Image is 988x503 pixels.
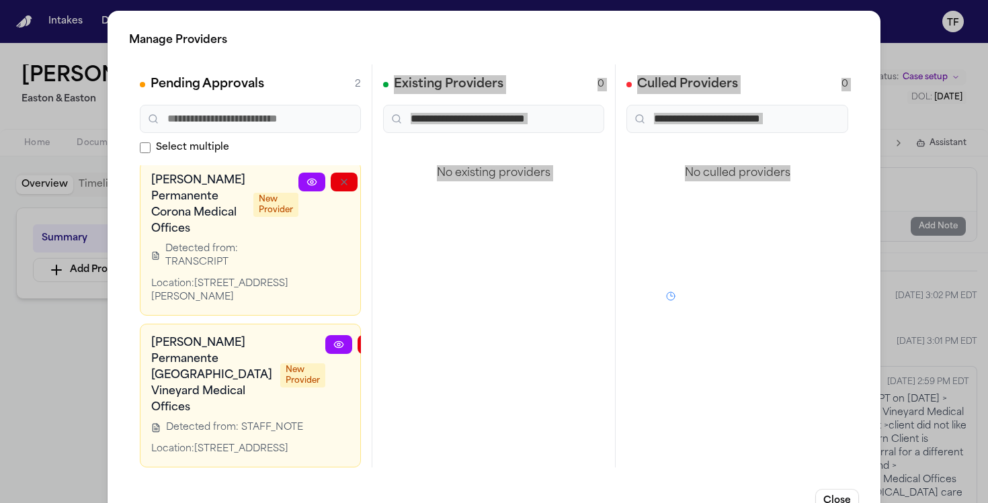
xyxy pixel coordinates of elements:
h2: Manage Providers [129,32,859,48]
span: New Provider [280,363,325,387]
input: Select multiple [140,142,151,153]
span: Detected from: STAFF_NOTE [166,421,303,435]
div: Location: [STREET_ADDRESS][PERSON_NAME] [151,277,298,304]
h2: Existing Providers [394,75,503,94]
div: Location: [STREET_ADDRESS] [151,443,325,456]
h3: [PERSON_NAME] Permanente [GEOGRAPHIC_DATA] Vineyard Medical Offices [151,335,272,416]
span: 0 [841,78,848,91]
h2: Culled Providers [637,75,738,94]
span: 0 [598,78,604,91]
a: View Provider [298,173,325,191]
button: Reject [331,173,358,191]
span: Select multiple [156,141,229,154]
h3: [PERSON_NAME] Permanente Corona Medical Offices [151,173,245,237]
div: No existing providers [383,144,604,203]
span: 2 [355,78,361,91]
button: Reject [358,335,384,354]
span: Detected from: TRANSCRIPT [165,242,298,269]
span: New Provider [253,193,298,217]
a: View Provider [325,335,352,354]
div: No culled providers [626,144,848,203]
h2: Pending Approvals [151,75,264,94]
